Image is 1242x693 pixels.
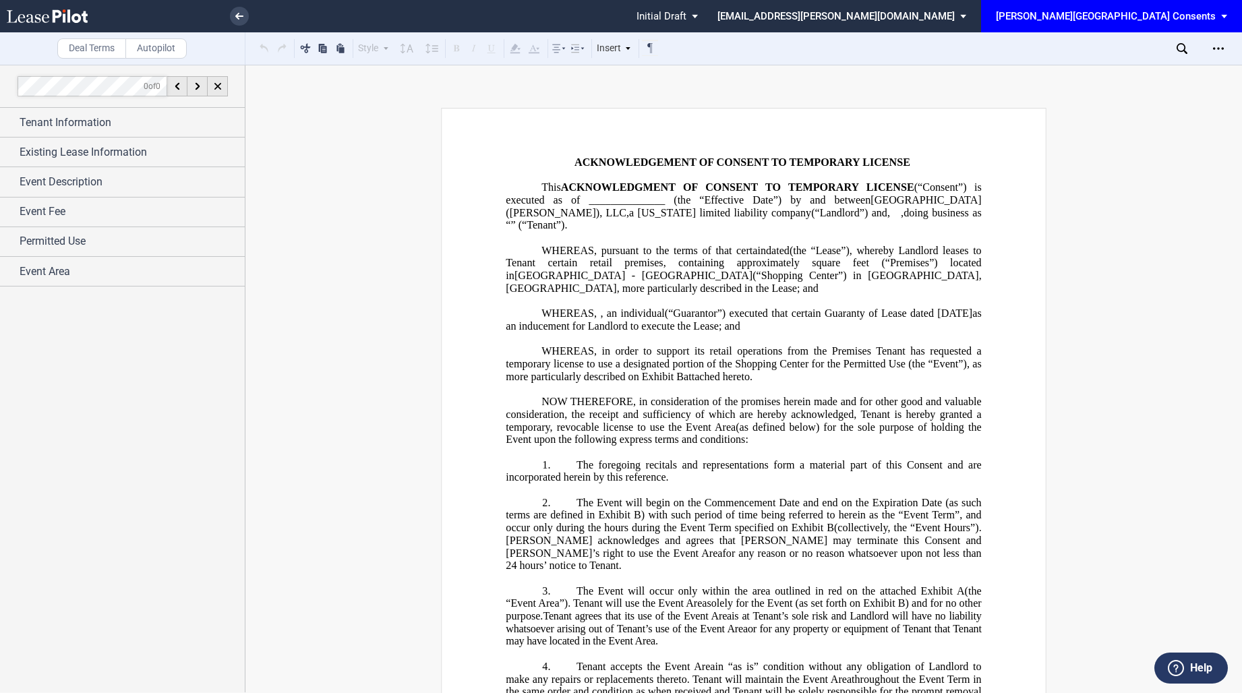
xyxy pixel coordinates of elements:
[617,282,819,295] span: , more particularly described in the Lease; and
[541,244,766,256] span: WHEREAS, pursuant to the terms of that certain
[898,597,906,609] a: B
[752,270,861,282] span: (“Shopping Center”) in
[542,584,550,597] span: 3.
[574,156,910,169] span: ACKNOWLEDGEMENT OF CONSENT TO TEMPORARY LICENSE
[20,233,86,249] span: Permitted Use
[766,244,790,256] span: dated
[156,81,160,90] span: 0
[144,81,160,90] span: of
[506,421,984,445] span: (as defined below) for the sole purpose of holding the Event upon the following express terms and...
[901,206,904,218] span: ,
[506,206,984,231] span: doing business as “
[506,194,984,218] span: [GEOGRAPHIC_DATA] ([PERSON_NAME]), LLC
[506,458,984,483] span: The foregoing recitals and representations form a material part of this Consent and are incorpora...
[637,10,686,22] span: Initial Draft
[568,597,707,609] span: . Tenant will use the Event Area
[642,40,658,56] button: Toggle Control Characters
[542,661,550,673] span: 4.
[541,181,561,193] span: This
[506,257,984,281] span: square feet (“Premises”) located in
[506,307,984,332] span: as an inducement for Landlord to execute the Lease; and
[543,610,732,622] span: Tenant agrees that its use of the Event Area
[297,40,314,56] button: Cut
[868,270,978,282] span: [GEOGRAPHIC_DATA]
[957,584,965,597] a: A
[655,635,658,647] span: .
[506,282,616,295] span: [GEOGRAPHIC_DATA]
[20,264,70,280] span: Event Area
[506,584,984,609] span: (the “Event Area
[144,81,148,90] span: 0
[665,307,972,320] span: (“Guarantor”) executed that certain Guaranty of Lease dated [DATE]
[542,458,550,471] span: 1.
[125,38,187,59] label: Autopilot
[996,10,1216,22] div: [PERSON_NAME][GEOGRAPHIC_DATA] Consents
[811,206,887,218] span: (“Landlord”) and
[707,597,895,609] span: solely for the Event (as set forth on Exhibit
[827,522,834,534] a: B
[506,622,984,646] span: or for any property or equipment of Tenant that Tenant may have located in the Event Area
[561,181,914,193] span: ACKNOWLEDGMENT OF CONSENT TO TEMPORARY LICENSE
[541,307,597,320] span: WHEREAS,
[20,204,65,220] span: Event Fee
[595,40,634,57] div: Insert
[522,219,567,231] span: “Tenant”).
[626,206,629,218] span: ,
[332,40,349,56] button: Paste
[506,181,984,206] span: (“Consent”) is executed as of ______________ (the “Effective Date”) by and between
[506,522,984,559] span: (collectively, the “Event Hours”). [PERSON_NAME] acknowledges and agrees that [PERSON_NAME] may t...
[20,144,147,160] span: Existing Lease Information
[676,370,684,382] a: B
[519,560,621,572] span: hours’ notice to Tenant.
[506,244,984,268] span: , whereby Landlord leases to Tenant certain retail premises, containing approximately
[699,206,811,218] span: limited liability company
[979,270,982,282] span: ,
[638,206,696,218] span: [US_STATE]
[1190,659,1212,677] label: Help
[634,509,641,521] a: B
[576,661,715,673] span: Tenant accepts the Event Area
[576,584,953,597] span: The Event will occur only within the area outlined in red on the attached Exhibit
[20,174,102,190] span: Event Description
[506,610,984,634] span: is at Tenant’s sole risk and Landlord will have no liability whatsoever arising out of Tenant’s u...
[629,206,634,218] span: a
[684,370,752,382] span: attached hereto.
[506,496,984,520] span: The Event will begin on the Commencement Date and end on the Expiration Date (as such terms are d...
[542,496,550,508] span: 2.
[1208,38,1229,59] div: Open Lease options menu
[57,38,126,59] label: Deal Terms
[514,270,752,282] span: [GEOGRAPHIC_DATA] - [GEOGRAPHIC_DATA]
[510,219,522,231] span: ” (
[315,40,331,56] button: Copy
[506,509,984,533] span: ) with such period of time being referred to herein as the “Event Term”, and occur only during th...
[506,597,984,622] span: ) and for no other purpose.
[790,244,850,256] span: (the “Lease”)
[20,115,111,131] span: Tenant Information
[506,345,984,382] span: WHEREAS, in order to support its retail operations from the Premises Tenant has requested a tempo...
[506,396,984,433] span: NOW THEREFORE, in consideration of the promises herein made and for other good and valuable consi...
[1154,653,1228,684] button: Help
[506,661,984,685] span: in “as is” condition without any obligation of Landlord to make any repairs or replacements there...
[600,307,664,320] span: , an individual
[887,206,890,218] span: ,
[560,597,568,609] span: ”)
[506,547,984,571] span: for any reason or no reason whatsoever upon not less than 24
